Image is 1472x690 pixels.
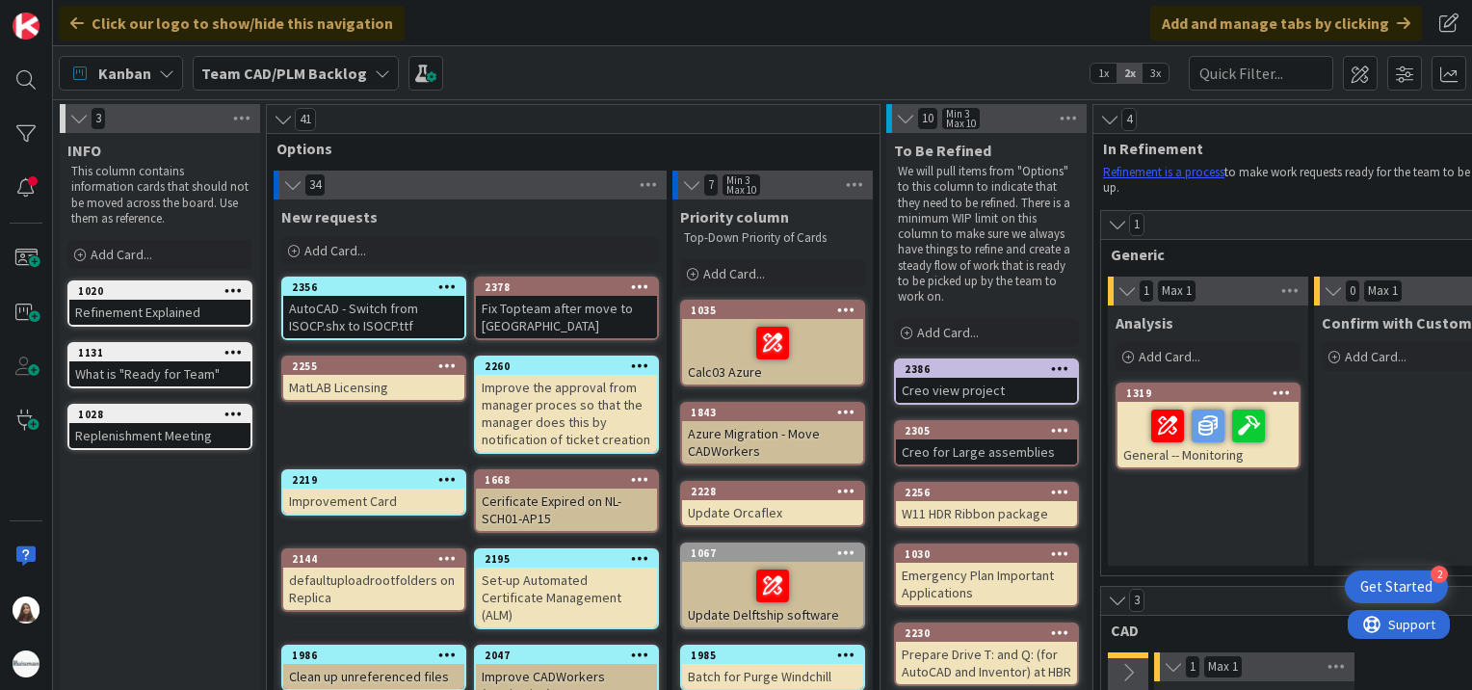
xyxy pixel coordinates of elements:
span: 7 [703,173,719,197]
div: Calc03 Azure [682,319,863,385]
div: 2144defaultuploadrootfolders on Replica [283,550,464,610]
div: 1843 [691,406,863,419]
span: INFO [67,141,101,160]
div: Creo for Large assemblies [896,439,1077,464]
span: New requests [281,207,378,226]
div: 1035 [682,302,863,319]
div: 1020 [78,284,250,298]
span: Priority column [680,207,789,226]
div: Creo view project [896,378,1077,403]
div: 2 [1431,566,1448,583]
div: 2386Creo view project [896,360,1077,403]
p: We will pull items from "Options" to this column to indicate that they need to be refined. There ... [898,164,1075,305]
div: 2230Prepare Drive T: and Q: (for AutoCAD and Inventor) at HBR [896,624,1077,684]
img: KM [13,597,39,624]
div: 2305 [905,424,1077,438]
span: Add Card... [1139,348,1200,365]
div: 1020Refinement Explained [69,282,250,325]
div: 2219 [292,473,464,487]
div: 1668Cerificate Expired on NL-SCH01-AP15 [476,471,657,531]
div: Min 3 [946,109,969,119]
div: 1035 [691,304,863,317]
div: 1067Update Delftship software [682,544,863,627]
div: 1030 [896,545,1077,563]
div: 2255MatLAB Licensing [283,358,464,400]
div: 1986Clean up unreferenced files [283,647,464,689]
div: Clean up unreferenced files [283,664,464,689]
div: 2378Fix Topteam after move to [GEOGRAPHIC_DATA] [476,279,657,338]
div: 1020 [69,282,250,300]
div: 2386 [896,360,1077,378]
div: 1319General -- Monitoring [1117,385,1299,467]
div: AutoCAD - Switch from ISOCP.shx to ISOCP.ttf [283,296,464,338]
div: 2230 [905,626,1077,640]
div: MatLAB Licensing [283,375,464,400]
div: 2230 [896,624,1077,642]
div: 2356 [292,280,464,294]
div: W11 HDR Ribbon package [896,501,1077,526]
div: 2228Update Orcaflex [682,483,863,525]
div: Update Delftship software [682,562,863,627]
span: To Be Refined [894,141,991,160]
div: 1030Emergency Plan Important Applications [896,545,1077,605]
div: Max 1 [1368,286,1398,296]
div: 1131 [69,344,250,361]
div: Max 10 [726,185,756,195]
span: Add Card... [917,324,979,341]
span: Options [276,139,855,158]
span: Add Card... [1345,348,1406,365]
div: 1067 [691,546,863,560]
a: Refinement is a process [1103,164,1224,180]
div: 2144 [292,552,464,566]
div: Set-up Automated Certificate Management (ALM) [476,568,657,627]
div: Click our logo to show/hide this navigation [59,6,405,40]
div: 2195 [485,552,657,566]
div: 1028 [69,406,250,423]
div: Batch for Purge Windchill [682,664,863,689]
div: Update Orcaflex [682,500,863,525]
p: This column contains information cards that should not be moved across the board. Use them as ref... [71,164,249,226]
b: Team CAD/PLM Backlog [201,64,367,83]
div: 1028 [78,408,250,421]
div: 2378 [485,280,657,294]
div: Cerificate Expired on NL-SCH01-AP15 [476,489,657,531]
span: 3 [1129,589,1144,612]
div: 2195Set-up Automated Certificate Management (ALM) [476,550,657,627]
div: 2255 [292,359,464,373]
div: Max 10 [946,119,976,128]
div: 1131 [78,346,250,359]
span: 2x [1117,64,1143,83]
div: General -- Monitoring [1117,402,1299,467]
div: 1131What is "Ready for Team" [69,344,250,386]
div: 1067 [682,544,863,562]
div: 2219 [283,471,464,489]
div: Min 3 [726,175,749,185]
div: 1985Batch for Purge Windchill [682,647,863,689]
img: avatar [13,650,39,677]
div: 2219Improvement Card [283,471,464,514]
div: 1986 [292,649,464,662]
div: 1668 [485,473,657,487]
div: 1985 [682,647,863,664]
div: 2305Creo for Large assemblies [896,422,1077,464]
div: 2256 [896,484,1077,501]
img: Visit kanbanzone.com [13,13,39,40]
div: 1035Calc03 Azure [682,302,863,385]
p: Top-Down Priority of Cards [684,230,861,246]
span: 34 [304,173,326,197]
div: 1668 [476,471,657,489]
div: Refinement Explained [69,300,250,325]
div: What is "Ready for Team" [69,361,250,386]
div: 2228 [691,485,863,498]
div: Replenishment Meeting [69,423,250,448]
span: 1 [1139,279,1154,303]
div: Fix Topteam after move to [GEOGRAPHIC_DATA] [476,296,657,338]
div: Get Started [1360,577,1433,597]
div: 2228 [682,483,863,500]
span: 1x [1091,64,1117,83]
div: 1986 [283,647,464,664]
div: 1319 [1126,386,1299,400]
div: 2356AutoCAD - Switch from ISOCP.shx to ISOCP.ttf [283,279,464,338]
div: Max 1 [1162,286,1192,296]
div: 1843Azure Migration - Move CADWorkers [682,404,863,464]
